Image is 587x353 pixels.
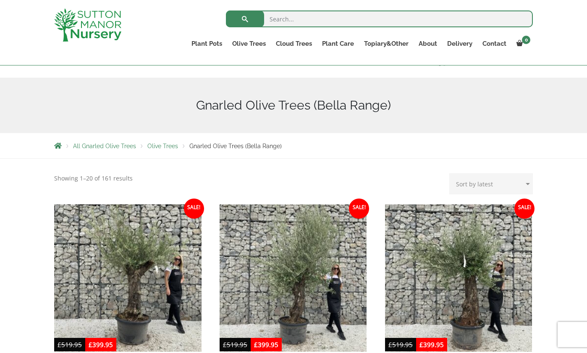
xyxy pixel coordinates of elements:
[54,204,202,352] img: Gnarled Olive Tree J716
[388,340,392,349] span: £
[54,142,533,149] nav: Breadcrumbs
[511,38,533,50] a: 0
[419,340,444,349] bdi: 399.95
[54,173,133,183] p: Showing 1–20 of 161 results
[317,38,359,50] a: Plant Care
[414,38,442,50] a: About
[385,204,532,352] img: Gnarled Olive Tree J700
[477,38,511,50] a: Contact
[184,199,204,219] span: Sale!
[514,199,535,219] span: Sale!
[449,173,533,194] select: Shop order
[388,340,413,349] bdi: 519.95
[189,143,282,149] span: Gnarled Olive Trees (Bella Range)
[271,38,317,50] a: Cloud Trees
[58,340,61,349] span: £
[54,98,533,113] h1: Gnarled Olive Trees (Bella Range)
[54,8,121,42] img: logo
[522,36,530,44] span: 0
[419,340,423,349] span: £
[223,340,247,349] bdi: 519.95
[442,38,477,50] a: Delivery
[89,340,92,349] span: £
[147,143,178,149] a: Olive Trees
[254,340,278,349] bdi: 399.95
[220,204,367,352] img: Gnarled Olive Tree J701
[226,10,533,27] input: Search...
[58,340,82,349] bdi: 519.95
[73,143,136,149] a: All Gnarled Olive Trees
[89,340,113,349] bdi: 399.95
[254,340,258,349] span: £
[227,38,271,50] a: Olive Trees
[186,38,227,50] a: Plant Pots
[349,199,369,219] span: Sale!
[223,340,227,349] span: £
[359,38,414,50] a: Topiary&Other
